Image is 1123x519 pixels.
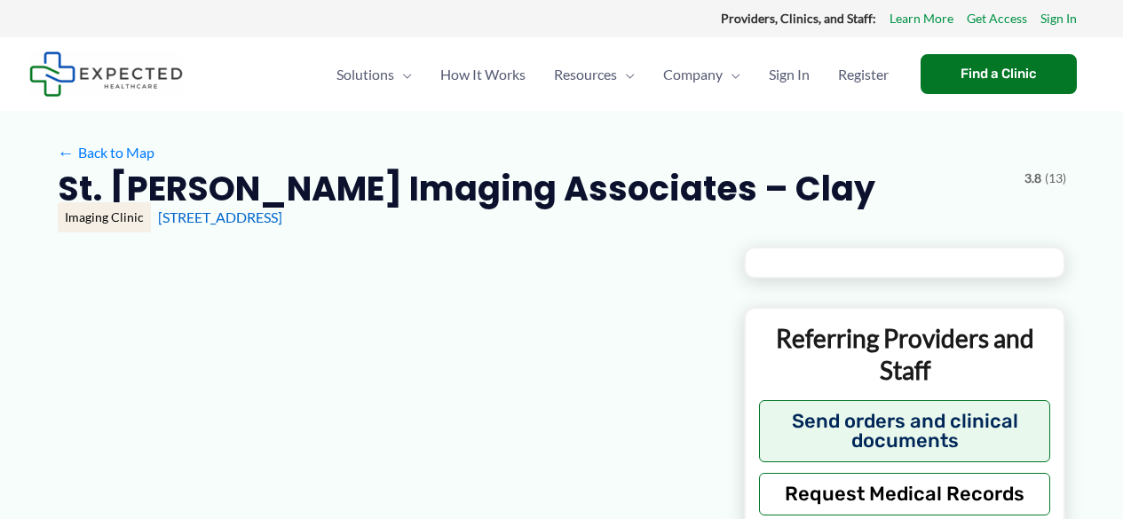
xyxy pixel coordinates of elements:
span: Company [663,43,723,106]
h2: St. [PERSON_NAME] Imaging Associates – Clay [58,167,875,210]
a: ←Back to Map [58,139,154,166]
span: Resources [554,43,617,106]
a: How It Works [426,43,540,106]
span: ← [58,144,75,161]
a: CompanyMenu Toggle [649,43,755,106]
a: ResourcesMenu Toggle [540,43,649,106]
span: Menu Toggle [394,43,412,106]
span: Menu Toggle [617,43,635,106]
span: (13) [1045,167,1066,190]
a: Find a Clinic [921,54,1077,94]
span: Sign In [769,43,810,106]
nav: Primary Site Navigation [322,43,903,106]
a: Learn More [890,7,953,30]
span: How It Works [440,43,526,106]
a: Sign In [755,43,824,106]
span: Register [838,43,889,106]
span: Solutions [336,43,394,106]
a: [STREET_ADDRESS] [158,208,282,225]
div: Imaging Clinic [58,202,151,232]
button: Request Medical Records [759,473,1051,515]
a: Get Access [967,7,1027,30]
strong: Providers, Clinics, and Staff: [721,11,876,26]
a: Sign In [1040,7,1077,30]
span: 3.8 [1024,167,1041,190]
a: SolutionsMenu Toggle [322,43,426,106]
button: Send orders and clinical documents [759,400,1051,462]
span: Menu Toggle [723,43,740,106]
p: Referring Providers and Staff [759,322,1051,387]
img: Expected Healthcare Logo - side, dark font, small [29,51,183,97]
a: Register [824,43,903,106]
